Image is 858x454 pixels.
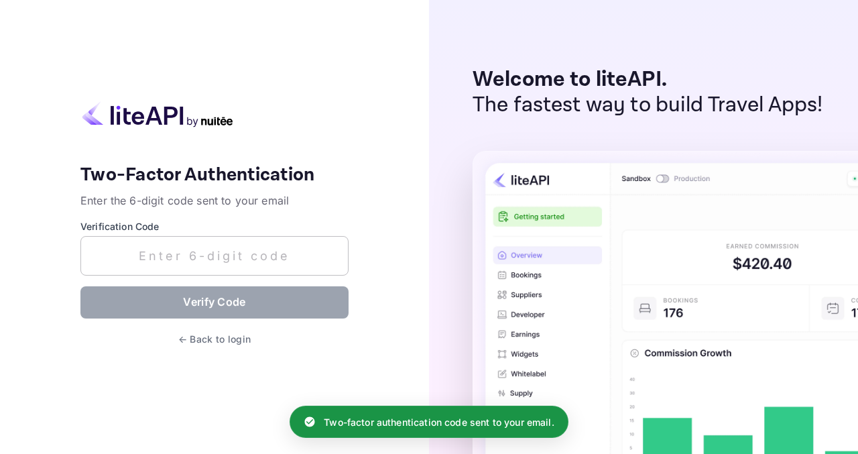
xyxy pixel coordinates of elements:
p: The fastest way to build Travel Apps! [473,93,823,118]
label: Verification Code [80,219,349,233]
p: Enter the 6-digit code sent to your email [80,192,349,209]
img: liteapi [80,101,235,127]
input: Enter 6-digit code [80,236,349,276]
p: Two-factor authentication code sent to your email. [324,415,554,429]
button: ← Back to login [170,327,259,353]
p: Welcome to liteAPI. [473,67,823,93]
h4: Two-Factor Authentication [80,164,349,187]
